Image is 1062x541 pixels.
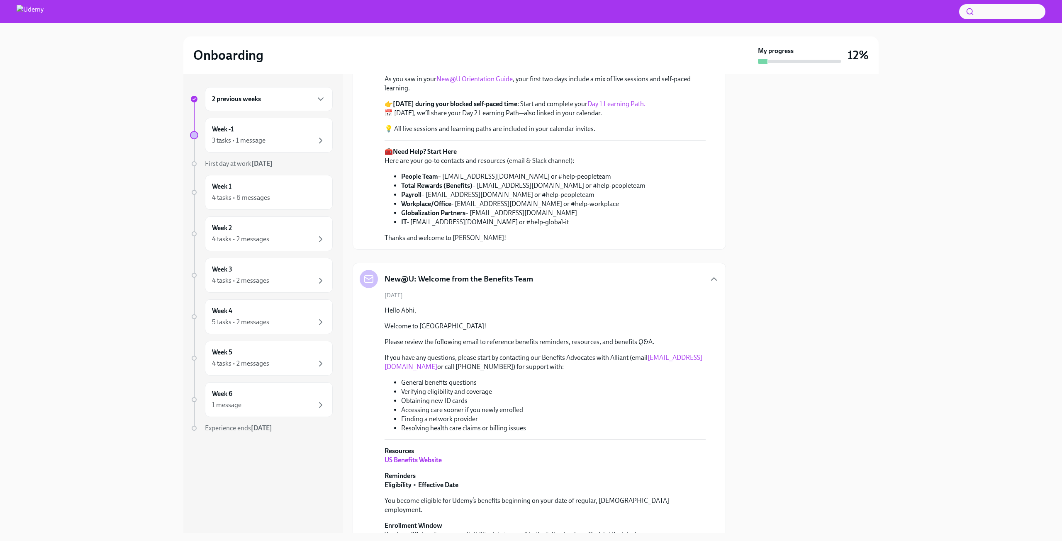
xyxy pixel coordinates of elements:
p: As you saw in your , your first two days include a mix of live sessions and self-paced learning. [385,75,706,93]
li: Accessing care sooner if you newly enrolled [401,405,706,415]
p: Hello Abhi, [385,306,706,315]
strong: Enrollment Window [385,522,442,529]
strong: [DATE] during your blocked self-paced time [393,100,517,108]
div: 1 message [212,400,241,410]
span: [DATE] [385,291,403,299]
div: 4 tasks • 2 messages [212,359,269,368]
li: General benefits questions [401,378,706,387]
p: 👉 : Start and complete your 📅 [DATE], we’ll share your Day 2 Learning Path—also linked in your ca... [385,99,706,118]
strong: People Team [401,172,438,180]
li: Obtaining new ID cards [401,396,706,405]
a: Week 34 tasks • 2 messages [190,258,333,293]
strong: Payroll [401,191,421,199]
a: Week 61 message [190,382,333,417]
strong: Need Help? Start Here [393,148,457,155]
span: First day at work [205,160,273,167]
h6: Week 5 [212,348,232,357]
h3: 12% [848,48,869,63]
strong: Resources [385,447,414,455]
h6: Week 2 [212,223,232,233]
p: Thanks and welcome to [PERSON_NAME]! [385,233,645,243]
a: Week 45 tasks • 2 messages [190,299,333,334]
strong: Globalization Partners [401,209,465,217]
li: Resolving health care claims or billing issues [401,424,706,433]
div: 2 previous weeks [205,87,333,111]
strong: Total Rewards (Benefits) [401,182,473,189]
li: - [EMAIL_ADDRESS][DOMAIN_NAME] or #help-global-it [401,218,645,227]
h6: Week 1 [212,182,231,191]
strong: Reminders [385,472,416,480]
h6: 2 previous weeks [212,95,261,104]
div: 4 tasks • 2 messages [212,276,269,285]
div: 3 tasks • 1 message [212,136,265,145]
p: Please review the following email to reference benefits reminders, resources, and benefits Q&A. [385,337,706,347]
h6: Week 4 [212,306,232,315]
strong: Workplace/Office [401,200,451,208]
p: 💡 All live sessions and learning paths are included in your calendar invites. [385,124,706,133]
a: Week 14 tasks • 6 messages [190,175,333,210]
p: You have 30 days from your eligibility date to enroll in the following benefits (via Workday): [385,521,706,539]
div: 4 tasks • 2 messages [212,235,269,244]
strong: Eligibility + Effective Date [385,481,458,489]
h6: Week 6 [212,389,232,398]
h5: New@U: Welcome from the Benefits Team [385,274,533,284]
a: New@U Orientation Guide [436,75,513,83]
span: Experience ends [205,424,272,432]
li: - [EMAIL_ADDRESS][DOMAIN_NAME] or #help-workplace [401,199,645,209]
p: If you have any questions, please start by contacting our Benefits Advocates with Alliant (email ... [385,353,706,371]
p: 🧰 Here are your go-to contacts and resources (email & Slack channel): [385,147,645,165]
p: You become eligible for Udemy’s benefits beginning on your date of regular, [DEMOGRAPHIC_DATA] em... [385,496,706,514]
li: – [EMAIL_ADDRESS][DOMAIN_NAME] or #help-peopleteam [401,172,645,181]
strong: [DATE] [251,424,272,432]
h6: Week 3 [212,265,232,274]
li: – [EMAIL_ADDRESS][DOMAIN_NAME] or #help-peopleteam [401,181,645,190]
a: Week 24 tasks • 2 messages [190,216,333,251]
li: Finding a network provider [401,415,706,424]
a: US Benefits Website [385,456,442,464]
strong: My progress [758,46,794,56]
h6: Week -1 [212,125,234,134]
img: Udemy [17,5,44,18]
strong: [DATE] [251,160,273,167]
div: 5 tasks • 2 messages [212,318,269,327]
div: 4 tasks • 6 messages [212,193,270,202]
a: Week -13 tasks • 1 message [190,118,333,153]
li: Verifying eligibility and coverage [401,387,706,396]
a: First day at work[DATE] [190,159,333,168]
li: – [EMAIL_ADDRESS][DOMAIN_NAME] [401,209,645,218]
li: – [EMAIL_ADDRESS][DOMAIN_NAME] or #help-peopleteam [401,190,645,199]
a: Week 54 tasks • 2 messages [190,341,333,376]
strong: IT [401,218,407,226]
p: Welcome to [GEOGRAPHIC_DATA]! [385,322,706,331]
h2: Onboarding [193,47,263,63]
a: Day 1 Learning Path. [587,100,645,108]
